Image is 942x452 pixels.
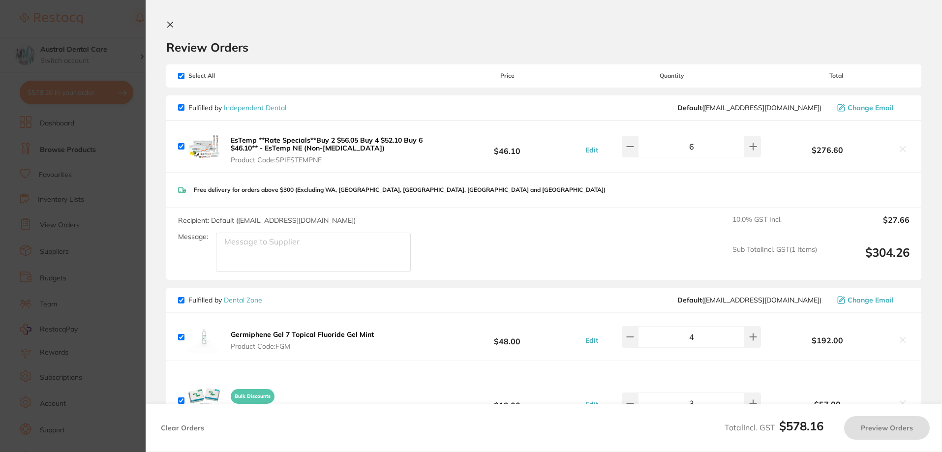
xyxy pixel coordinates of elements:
span: Total Incl. GST [725,422,823,432]
h2: Review Orders [166,40,921,55]
p: Fulfilled by [188,104,286,112]
span: Product Code: SPIESTEMPNE [231,156,431,164]
p: Free delivery for orders above $300 (Excluding WA, [GEOGRAPHIC_DATA], [GEOGRAPHIC_DATA], [GEOGRAP... [194,186,606,193]
button: Edit [582,400,601,409]
a: Dental Zone [224,296,262,304]
span: Change Email [848,296,894,304]
span: Recipient: Default ( [EMAIL_ADDRESS][DOMAIN_NAME] ) [178,216,356,225]
button: Preview Orders [844,416,930,440]
span: Sub Total Incl. GST ( 1 Items) [732,245,817,272]
label: Message: [178,233,208,241]
b: $48.00 [434,328,580,346]
span: Total [763,72,910,79]
b: $46.10 [434,137,580,155]
span: orders@independentdental.com.au [677,104,821,112]
span: Bulk Discounts [231,389,274,404]
span: Quantity [580,72,763,79]
b: Default [677,296,702,304]
button: Edit [582,146,601,154]
b: $578.16 [779,419,823,433]
button: Change Email [834,103,910,112]
span: Change Email [848,104,894,112]
a: Independent Dental [224,103,286,112]
button: Edit [582,336,601,345]
img: ZHRoaXJ4Mw [188,321,220,353]
span: hello@dentalzone.com.au [677,296,821,304]
p: Fulfilled by [188,296,262,304]
img: amJlY3dvaA [188,131,220,162]
button: Change Email [834,296,910,304]
b: $276.60 [763,146,892,154]
b: Germiphene Gel 7 Topical Fluoride Gel Mint [231,330,374,339]
output: $304.26 [825,245,910,272]
button: Clear Orders [158,416,207,440]
b: $19.00 [434,392,580,410]
span: 10.0 % GST Incl. [732,215,817,237]
b: $57.00 [763,400,892,409]
b: EsTemp **Rate Specials**Buy 2 $56.05 Buy 4 $52.10 Buy 6 $46.10** - EsTemp NE (Non-[MEDICAL_DATA]) [231,136,423,152]
span: Price [434,72,580,79]
button: Germiphene Gel 7 Topical Fluoride Gel Mint Product Code:FGM [228,330,377,351]
img: NWlpaGEyZg [188,385,220,417]
button: Bulk Discounts Dry Tips - Large--Box-50 Product Code:DTL [228,385,318,424]
b: Dry Tips - Large--Box-50 [231,403,315,412]
b: $192.00 [763,336,892,345]
span: Product Code: FGM [231,342,374,350]
b: Default [677,103,702,112]
button: EsTemp **Rate Specials**Buy 2 $56.05 Buy 4 $52.10 Buy 6 $46.10** - EsTemp NE (Non-[MEDICAL_DATA])... [228,136,434,164]
output: $27.66 [825,215,910,237]
span: Select All [178,72,276,79]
